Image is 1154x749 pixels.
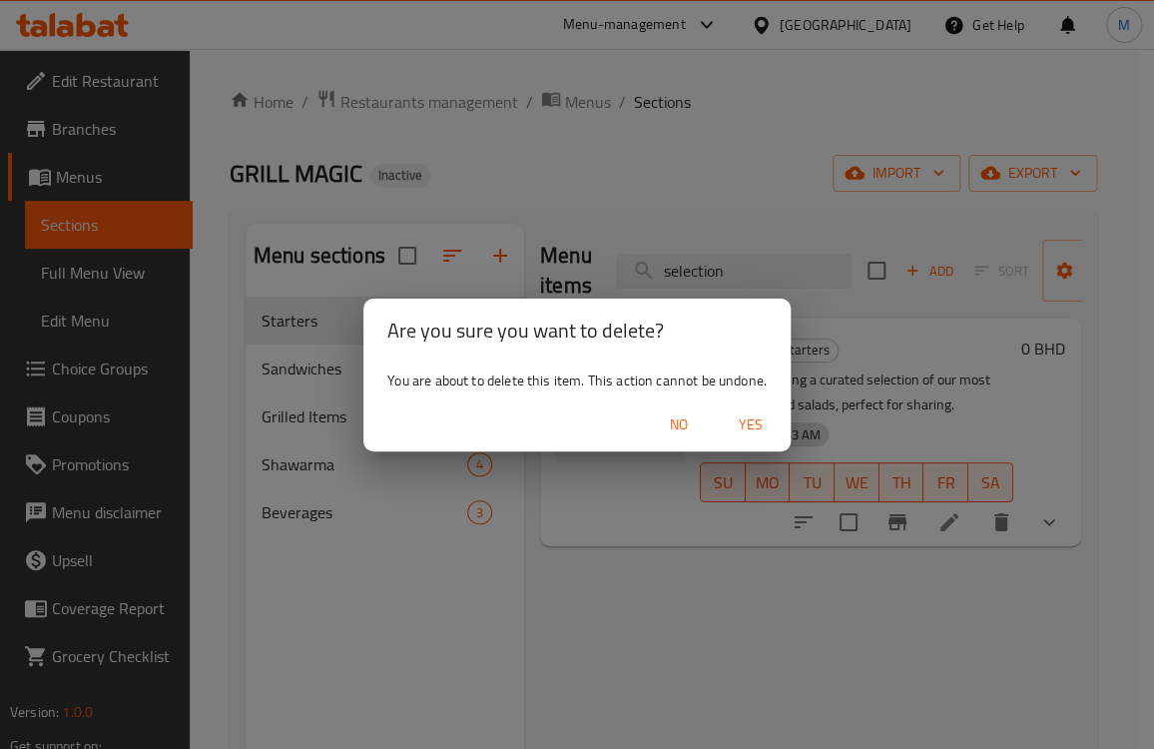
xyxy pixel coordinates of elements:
[387,315,767,347] h2: Are you sure you want to delete?
[647,406,711,443] button: No
[655,412,703,437] span: No
[727,412,775,437] span: Yes
[719,406,783,443] button: Yes
[363,363,791,398] div: You are about to delete this item. This action cannot be undone.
